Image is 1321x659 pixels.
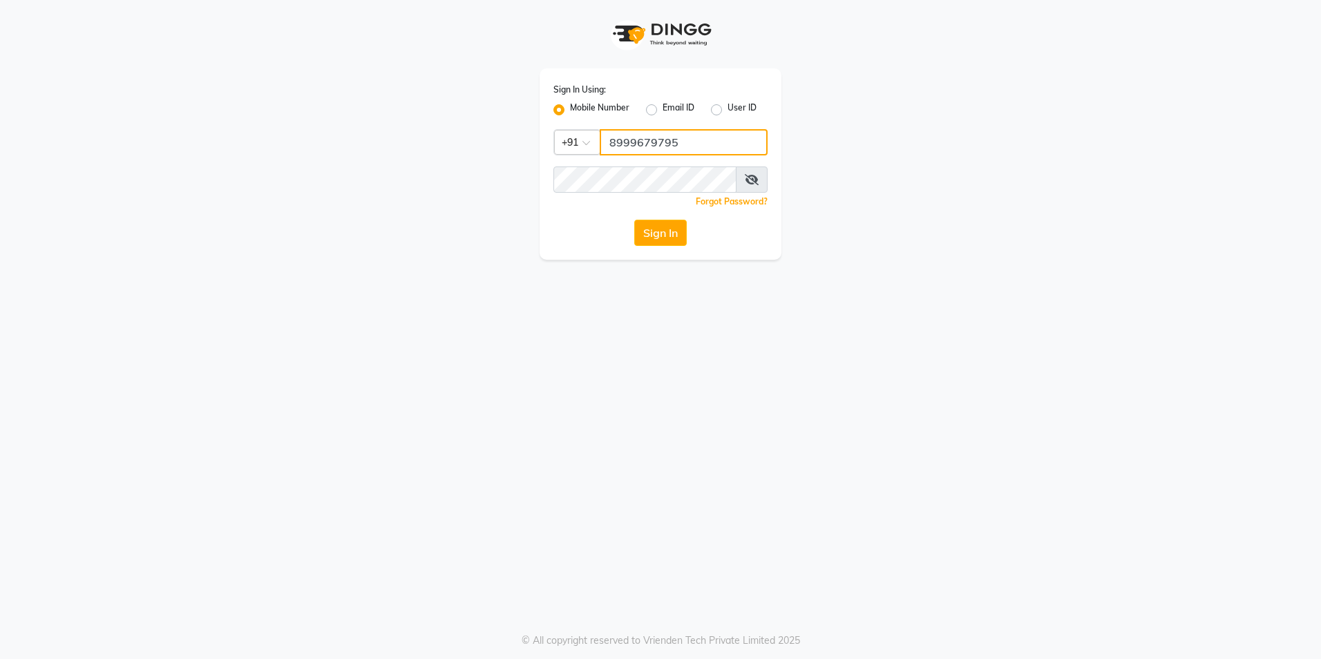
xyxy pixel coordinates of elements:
input: Username [553,166,736,193]
label: Sign In Using: [553,84,606,96]
label: Email ID [663,102,694,118]
label: Mobile Number [570,102,629,118]
input: Username [600,129,768,155]
a: Forgot Password? [696,196,768,207]
button: Sign In [634,220,687,246]
img: logo1.svg [605,14,716,55]
label: User ID [728,102,757,118]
